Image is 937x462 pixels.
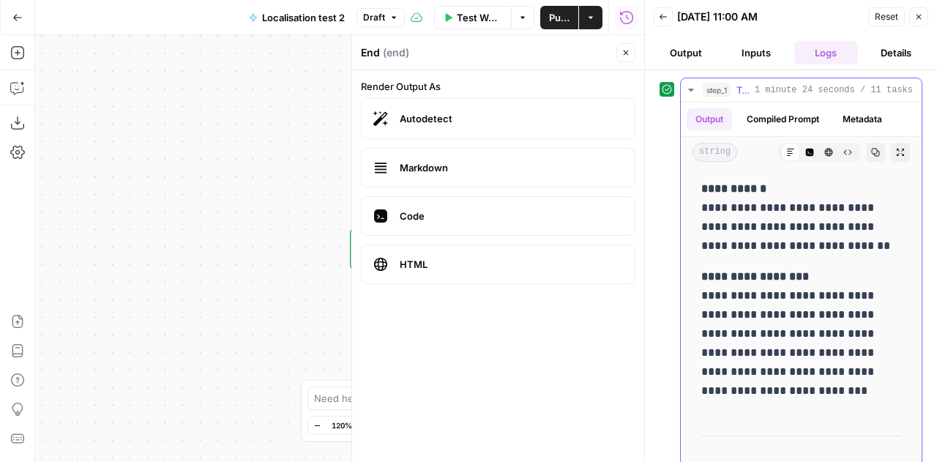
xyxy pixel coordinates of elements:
[549,10,570,25] span: Publish
[681,78,922,102] button: 1 minute 24 seconds / 11 tasks
[356,8,405,27] button: Draft
[363,11,385,24] span: Draft
[755,83,913,97] span: 1 minute 24 seconds / 11 tasks
[738,108,828,130] button: Compiled Prompt
[400,257,623,272] span: HTML
[400,111,623,126] span: Autodetect
[687,108,732,130] button: Output
[240,6,354,29] button: Localisation test 2
[703,83,731,97] span: step_1
[693,143,737,162] span: string
[457,10,503,25] span: Test Workflow
[868,7,905,26] button: Reset
[654,41,718,64] button: Output
[736,83,749,97] span: Translation and localization
[834,108,891,130] button: Metadata
[864,41,928,64] button: Details
[332,420,352,431] span: 120%
[434,6,512,29] button: Test Workflow
[361,45,612,60] div: End
[875,10,898,23] span: Reset
[383,45,409,60] span: ( end )
[262,10,345,25] span: Localisation test 2
[794,41,859,64] button: Logs
[400,160,623,175] span: Markdown
[540,6,578,29] button: Publish
[400,209,623,223] span: Code
[724,41,788,64] button: Inputs
[361,79,635,94] label: Render Output As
